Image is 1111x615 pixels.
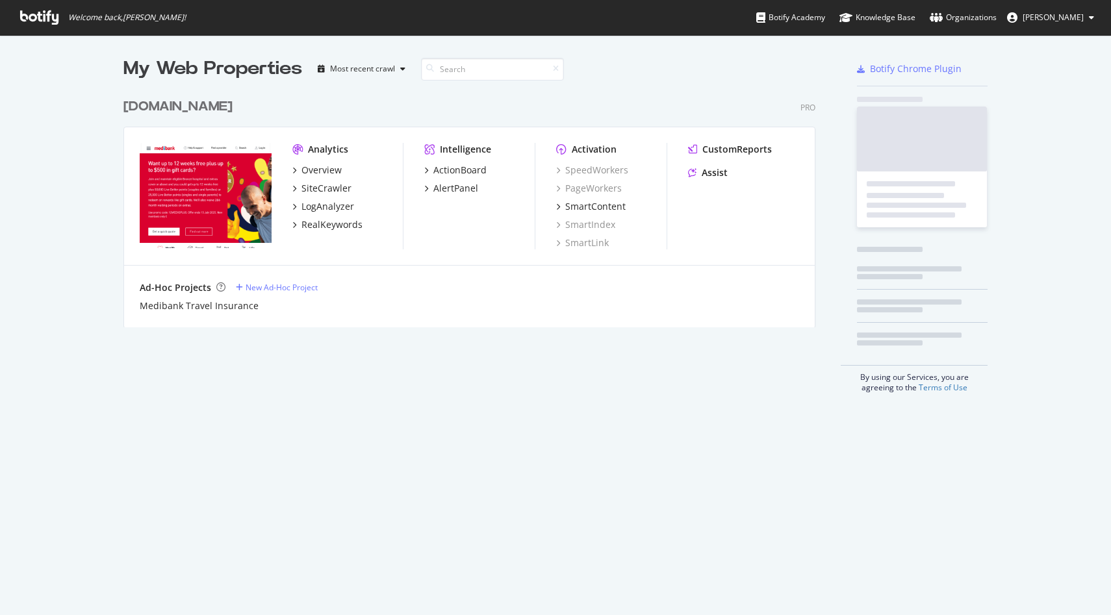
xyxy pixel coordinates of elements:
[313,58,411,79] button: Most recent crawl
[292,218,363,231] a: RealKeywords
[870,62,962,75] div: Botify Chrome Plugin
[123,97,233,116] div: [DOMAIN_NAME]
[123,97,238,116] a: [DOMAIN_NAME]
[308,143,348,156] div: Analytics
[841,365,988,393] div: By using our Services, you are agreeing to the
[688,166,728,179] a: Assist
[919,382,967,393] a: Terms of Use
[556,236,609,249] a: SmartLink
[421,58,564,81] input: Search
[301,200,354,213] div: LogAnalyzer
[123,82,826,327] div: grid
[140,143,272,248] img: Medibank.com.au
[556,218,615,231] a: SmartIndex
[997,7,1105,28] button: [PERSON_NAME]
[330,65,395,73] div: Most recent crawl
[301,182,351,195] div: SiteCrawler
[556,164,628,177] a: SpeedWorkers
[440,143,491,156] div: Intelligence
[702,166,728,179] div: Assist
[839,11,915,24] div: Knowledge Base
[236,282,318,293] a: New Ad-Hoc Project
[565,200,626,213] div: SmartContent
[123,56,302,82] div: My Web Properties
[68,12,186,23] span: Welcome back, [PERSON_NAME] !
[688,143,772,156] a: CustomReports
[301,164,342,177] div: Overview
[292,164,342,177] a: Overview
[930,11,997,24] div: Organizations
[857,62,962,75] a: Botify Chrome Plugin
[301,218,363,231] div: RealKeywords
[556,182,622,195] a: PageWorkers
[1023,12,1084,23] span: Craig McQuinn
[433,164,487,177] div: ActionBoard
[800,102,815,113] div: Pro
[140,281,211,294] div: Ad-Hoc Projects
[556,200,626,213] a: SmartContent
[756,11,825,24] div: Botify Academy
[433,182,478,195] div: AlertPanel
[292,182,351,195] a: SiteCrawler
[140,299,259,312] a: Medibank Travel Insurance
[424,182,478,195] a: AlertPanel
[292,200,354,213] a: LogAnalyzer
[424,164,487,177] a: ActionBoard
[572,143,617,156] div: Activation
[246,282,318,293] div: New Ad-Hoc Project
[702,143,772,156] div: CustomReports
